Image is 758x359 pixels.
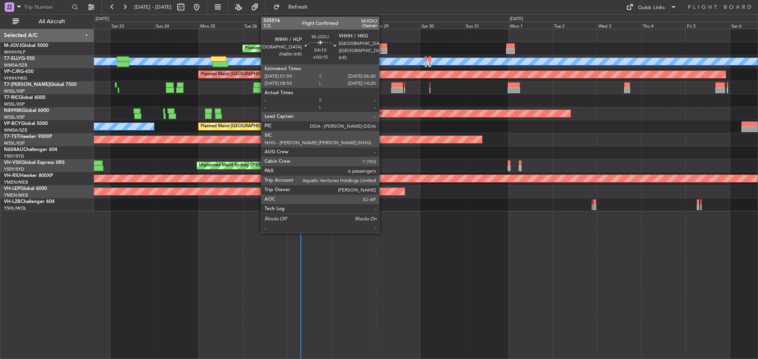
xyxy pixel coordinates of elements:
a: WIHH/HLP [4,49,26,55]
a: WSSL/XSP [4,114,25,120]
a: WMSA/SZB [4,127,27,133]
a: T7-TSTHawker 900XP [4,134,52,139]
a: YMEN/MEB [4,179,28,185]
span: All Aircraft [21,19,83,24]
div: Mon 25 [199,22,243,29]
a: YSHL/WOL [4,205,26,211]
div: Wed 27 [287,22,332,29]
div: Sat 30 [420,22,464,29]
a: YSSY/SYD [4,153,24,159]
span: VP-BCY [4,121,21,126]
span: VP-CJR [4,69,20,74]
a: VP-CJRG-650 [4,69,34,74]
div: Tue 2 [553,22,597,29]
span: [DATE] - [DATE] [134,4,171,11]
div: [DATE] [96,16,109,22]
a: N8998KGlobal 6000 [4,108,49,113]
a: YSSY/SYD [4,166,24,172]
a: WSSL/XSP [4,101,25,107]
span: VH-L2B [4,199,21,204]
button: All Aircraft [9,15,86,28]
div: Planned Maint [GEOGRAPHIC_DATA] ([GEOGRAPHIC_DATA] Intl) [201,69,332,80]
a: T7-RICGlobal 6000 [4,95,45,100]
button: Refresh [270,1,317,13]
a: T7-ELLYG-550 [4,56,35,61]
span: T7-ELLY [4,56,21,61]
div: Fri 5 [685,22,730,29]
a: VH-VSKGlobal Express XRS [4,160,65,165]
a: VH-RIUHawker 800XP [4,173,53,178]
div: Wed 3 [597,22,641,29]
a: WMSA/SZB [4,62,27,68]
div: Sun 24 [154,22,199,29]
div: Sat 23 [110,22,154,29]
a: VH-LEPGlobal 6000 [4,186,47,191]
a: N604AUChallenger 604 [4,147,57,152]
div: Planned Maint [GEOGRAPHIC_DATA] (Halim Intl) [245,43,343,54]
span: T7-TST [4,134,19,139]
span: VH-RIU [4,173,20,178]
div: Planned Maint [GEOGRAPHIC_DATA] (Seletar) [289,108,382,119]
span: VH-VSK [4,160,21,165]
div: Planned Maint Sydney ([PERSON_NAME] Intl) [288,199,380,210]
div: Tue 26 [243,22,287,29]
div: [DATE] [510,16,523,22]
div: Unplanned Maint Sydney ([PERSON_NAME] Intl) [199,160,296,171]
a: YMEN/MEB [4,192,28,198]
input: Trip Number [24,1,69,13]
a: M-JGVJGlobal 5000 [4,43,48,48]
div: Planned Maint [GEOGRAPHIC_DATA] ([GEOGRAPHIC_DATA] Intl) [201,121,332,132]
div: Sun 31 [464,22,508,29]
span: M-JGVJ [4,43,21,48]
div: Thu 28 [332,22,376,29]
a: VP-BCYGlobal 5000 [4,121,48,126]
div: Fri 29 [376,22,420,29]
div: Thu 4 [641,22,685,29]
span: T7-[PERSON_NAME] [4,82,50,87]
a: VH-L2BChallenger 604 [4,199,54,204]
span: VH-LEP [4,186,20,191]
a: T7-[PERSON_NAME]Global 7500 [4,82,77,87]
div: Mon 1 [508,22,553,29]
span: N604AU [4,147,23,152]
span: Refresh [281,4,315,10]
a: VHHH/HKG [4,75,27,81]
button: Quick Links [622,1,681,13]
span: N8998K [4,108,22,113]
a: WSSL/XSP [4,88,25,94]
a: WSSL/XSP [4,140,25,146]
div: Quick Links [638,4,665,12]
span: T7-RIC [4,95,19,100]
